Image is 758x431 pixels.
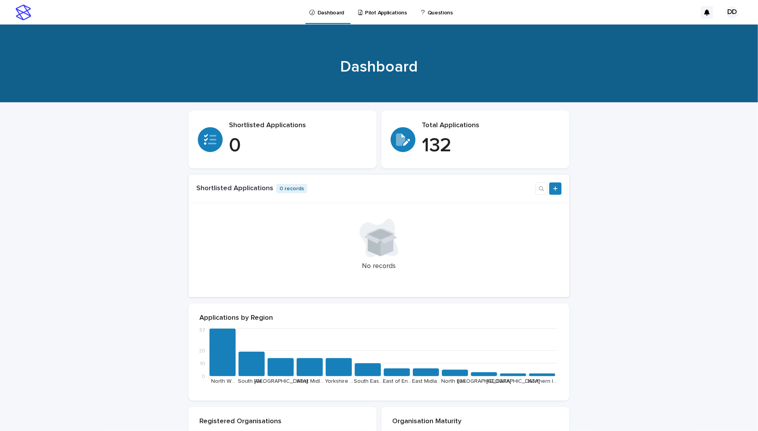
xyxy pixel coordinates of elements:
text: West Midl… [297,378,323,384]
text: [GEOGRAPHIC_DATA] [487,378,540,384]
tspan: 10 [200,361,205,366]
h1: Dashboard [189,58,569,76]
p: Applications by Region [199,314,559,322]
tspan: 20 [199,348,205,354]
img: stacker-logo-s-only.png [16,5,31,20]
text: South We… [238,378,266,384]
text: East of En… [383,378,411,384]
p: Total Applications [422,121,560,130]
text: [GEOGRAPHIC_DATA] [458,378,511,384]
text: South Eas… [354,378,382,384]
tspan: 37 [199,328,205,333]
text: North Eas… [441,378,469,384]
text: East Midla… [412,378,440,384]
text: [GEOGRAPHIC_DATA] [254,378,308,384]
a: Shortlisted Applications [196,185,273,192]
p: 132 [422,134,560,158]
p: Organisation Maturity [392,417,559,426]
div: DD [726,6,739,19]
a: Add new record [549,182,562,195]
tspan: 0 [202,374,205,379]
text: Northern I… [528,378,557,384]
p: 0 records [276,184,307,194]
p: 0 [229,134,367,158]
text: Yorkshire … [325,378,353,384]
p: Shortlisted Applications [229,121,367,130]
p: Registered Organisations [199,417,366,426]
text: North W… [211,378,234,384]
p: No records [189,262,569,271]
